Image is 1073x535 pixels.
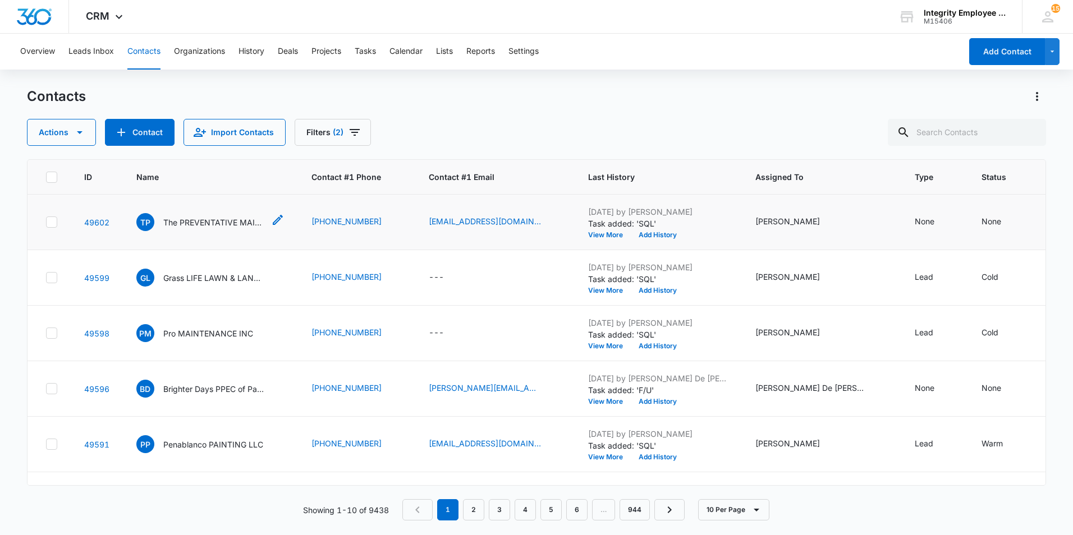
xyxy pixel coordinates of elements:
[755,326,820,338] div: [PERSON_NAME]
[136,213,154,231] span: TP
[982,171,1007,183] span: Status
[915,326,933,338] div: Lead
[755,271,820,283] div: [PERSON_NAME]
[588,428,728,440] p: [DATE] by [PERSON_NAME]
[20,34,55,70] button: Overview
[86,10,109,22] span: CRM
[915,437,953,451] div: Type - Lead - Select to Edit Field
[982,437,1023,451] div: Status - Warm - Select to Edit Field
[982,326,998,338] div: Cold
[429,437,561,451] div: Contact #1 Email - jp99771@gmail.com - Select to Edit Field
[755,437,820,449] div: [PERSON_NAME]
[136,213,285,231] div: Name - The PREVENTATIVE MAINTENANCE TEAM LLC - Select to Edit Field
[174,34,225,70] button: Organizations
[27,88,86,105] h1: Contacts
[631,398,685,405] button: Add History
[982,271,1019,284] div: Status - Cold - Select to Edit Field
[982,382,1001,394] div: None
[588,218,728,229] p: Task added: 'SQL'
[333,128,343,136] span: (2)
[84,329,109,338] a: Navigate to contact details page for Pro MAINTENANCE INC
[436,34,453,70] button: Lists
[402,499,685,520] nav: Pagination
[755,382,888,395] div: Assigned To - Daisy De Le Vega, Dan Valentino - Select to Edit Field
[311,382,382,394] a: [PHONE_NUMBER]
[924,8,1006,17] div: account name
[915,215,934,227] div: None
[698,499,769,520] button: 10 Per Page
[437,499,458,520] em: 1
[355,34,376,70] button: Tasks
[136,269,285,287] div: Name - Grass LIFE LAWN & LANDSCAPING LLC - Select to Edit Field
[515,499,536,520] a: Page 4
[136,324,154,342] span: PM
[303,504,389,516] p: Showing 1-10 of 9438
[27,119,96,146] button: Actions
[163,439,263,450] p: Penablanco PAINTING LLC
[588,171,712,183] span: Last History
[588,232,631,238] button: View More
[588,287,631,294] button: View More
[311,437,402,451] div: Contact #1 Phone - (813) 408-0431 - Select to Edit Field
[466,34,495,70] button: Reports
[463,499,484,520] a: Page 2
[915,271,953,284] div: Type - Lead - Select to Edit Field
[631,454,685,460] button: Add History
[136,380,154,398] span: BD
[588,398,631,405] button: View More
[68,34,114,70] button: Leads Inbox
[311,215,402,229] div: Contact #1 Phone - (813) 419-9856 - Select to Edit Field
[136,171,268,183] span: Name
[755,382,868,394] div: [PERSON_NAME] De [PERSON_NAME]
[631,287,685,294] button: Add History
[429,382,561,395] div: Contact #1 Email - jessica@brighterdaysppec.com - Select to Edit Field
[631,232,685,238] button: Add History
[755,215,840,229] div: Assigned To - Dan Valentino - Select to Edit Field
[136,324,273,342] div: Name - Pro MAINTENANCE INC - Select to Edit Field
[429,215,541,227] a: [EMAIL_ADDRESS][DOMAIN_NAME]
[163,272,264,284] p: Grass LIFE LAWN & LANDSCAPING LLC
[163,216,264,228] p: The PREVENTATIVE MAINTENANCE TEAM LLC
[429,271,444,284] div: ---
[631,343,685,349] button: Add History
[429,171,561,183] span: Contact #1 Email
[389,34,423,70] button: Calendar
[136,269,154,287] span: GL
[429,326,444,340] div: ---
[311,382,402,395] div: Contact #1 Phone - (786) 773-8356 - Select to Edit Field
[84,440,109,449] a: Navigate to contact details page for Penablanco PAINTING LLC
[136,435,154,453] span: PP
[915,437,933,449] div: Lead
[588,273,728,285] p: Task added: 'SQL'
[915,326,953,340] div: Type - Lead - Select to Edit Field
[239,34,264,70] button: History
[311,437,382,449] a: [PHONE_NUMBER]
[588,343,631,349] button: View More
[508,34,539,70] button: Settings
[311,326,402,340] div: Contact #1 Phone - (813) 623-1113 - Select to Edit Field
[311,171,402,183] span: Contact #1 Phone
[588,206,728,218] p: [DATE] by [PERSON_NAME]
[755,171,872,183] span: Assigned To
[540,499,562,520] a: Page 5
[588,261,728,273] p: [DATE] by [PERSON_NAME]
[136,380,285,398] div: Name - Brighter Days PPEC of Palm Bay Corp - Select to Edit Field
[1051,4,1060,13] div: notifications count
[84,171,93,183] span: ID
[588,384,728,396] p: Task added: 'F/U'
[888,119,1046,146] input: Search Contacts
[755,271,840,284] div: Assigned To - Dan Valentino - Select to Edit Field
[982,215,1001,227] div: None
[982,382,1021,395] div: Status - None - Select to Edit Field
[489,499,510,520] a: Page 3
[982,437,1003,449] div: Warm
[588,329,728,340] p: Task added: 'SQL'
[566,499,588,520] a: Page 6
[654,499,685,520] a: Next Page
[429,382,541,394] a: [PERSON_NAME][EMAIL_ADDRESS][DOMAIN_NAME]
[969,38,1045,65] button: Add Contact
[278,34,298,70] button: Deals
[588,454,631,460] button: View More
[184,119,286,146] button: Import Contacts
[105,119,175,146] button: Add Contact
